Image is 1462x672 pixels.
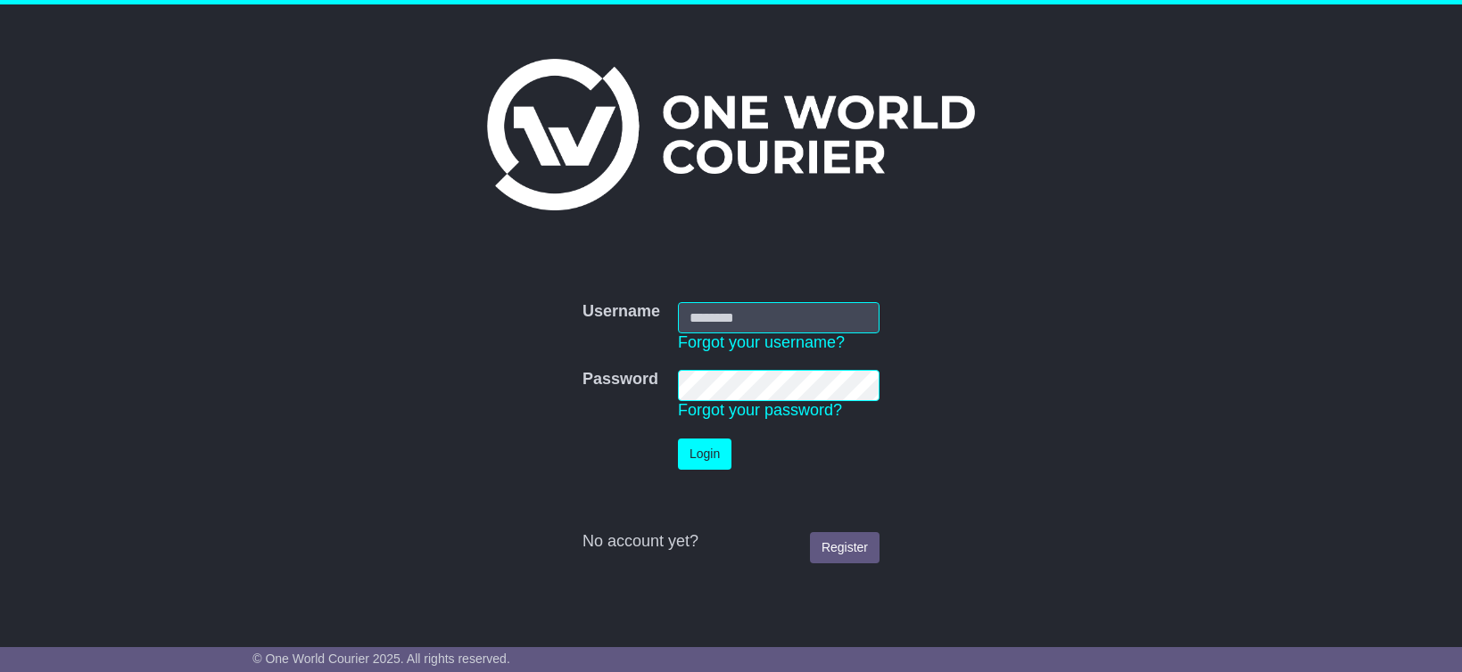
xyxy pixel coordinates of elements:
[582,302,660,322] label: Username
[582,370,658,389] label: Password
[678,401,842,419] a: Forgot your password?
[487,59,974,210] img: One World
[678,438,731,470] button: Login
[810,532,880,563] a: Register
[678,333,845,351] a: Forgot your username?
[252,652,510,666] span: © One World Courier 2025. All rights reserved.
[582,532,880,552] div: No account yet?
